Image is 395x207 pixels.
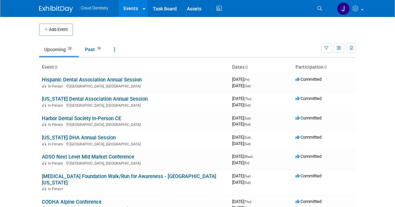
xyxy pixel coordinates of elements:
[244,116,251,120] span: (Sat)
[250,77,251,82] span: -
[48,103,65,108] span: In-Person
[244,174,251,178] span: (Sat)
[232,122,251,127] span: [DATE]
[323,64,327,70] a: Sort by Participation Type
[337,2,350,15] img: Jessica Estrada
[42,199,102,205] a: CODHA Alpine Conference
[244,136,251,139] span: (Sat)
[42,154,134,160] a: ADSO Next Level Mid Market Conference
[42,161,46,165] img: In-Person Event
[244,78,249,81] span: (Fri)
[244,155,253,159] span: (Wed)
[39,6,73,12] img: ExhibitDay
[232,96,253,101] span: [DATE]
[42,96,148,102] a: [US_STATE] Dental Association Annual Session
[244,123,251,126] span: (Sat)
[295,77,321,82] span: Committed
[232,154,255,159] span: [DATE]
[229,62,293,73] th: Dates
[42,141,227,146] div: [GEOGRAPHIC_DATA], [GEOGRAPHIC_DATA]
[232,141,251,146] span: [DATE]
[252,135,253,140] span: -
[232,173,253,178] span: [DATE]
[244,200,251,204] span: (Thu)
[81,6,108,10] span: Cloud Dentistry
[48,84,65,89] span: In-Person
[232,135,253,140] span: [DATE]
[42,103,46,107] img: In-Person Event
[42,187,46,190] img: In-Person Event
[244,97,251,101] span: (Thu)
[293,62,356,73] th: Participation
[42,102,227,108] div: [GEOGRAPHIC_DATA], [GEOGRAPHIC_DATA]
[244,181,251,184] span: (Sat)
[295,173,321,178] span: Committed
[244,161,249,165] span: (Fri)
[232,160,249,165] span: [DATE]
[42,142,46,145] img: In-Person Event
[42,122,227,127] div: [GEOGRAPHIC_DATA], [GEOGRAPHIC_DATA]
[252,199,253,204] span: -
[245,64,248,70] a: Sort by Start Date
[244,103,251,107] span: (Sat)
[54,64,57,70] a: Sort by Event Name
[232,180,251,185] span: [DATE]
[252,173,253,178] span: -
[232,115,253,120] span: [DATE]
[252,96,253,101] span: -
[295,199,321,204] span: Committed
[39,43,79,56] a: Upcoming22
[42,123,46,126] img: In-Person Event
[244,142,251,146] span: (Sat)
[295,96,321,101] span: Committed
[232,102,251,107] span: [DATE]
[39,62,229,73] th: Event
[48,142,65,146] span: In-Person
[42,83,227,89] div: [GEOGRAPHIC_DATA], [GEOGRAPHIC_DATA]
[48,187,65,191] span: In-Person
[252,115,253,120] span: -
[42,173,216,186] a: [MEDICAL_DATA] Foundation Walk/Run for Awareness - [GEOGRAPHIC_DATA][US_STATE]
[39,24,73,36] button: Add Event
[48,123,65,127] span: In-Person
[42,84,46,88] img: In-Person Event
[232,199,253,204] span: [DATE]
[66,46,74,51] span: 22
[232,77,251,82] span: [DATE]
[295,115,321,120] span: Committed
[42,135,116,141] a: [US_STATE] DHA Annual Session
[80,43,108,56] a: Past19
[48,161,65,166] span: In-Person
[42,160,227,166] div: [GEOGRAPHIC_DATA], [GEOGRAPHIC_DATA]
[254,154,255,159] span: -
[295,135,321,140] span: Committed
[42,115,121,122] a: Harbor Dental Society In-Person CE
[295,154,321,159] span: Committed
[42,77,142,83] a: Hispanic Dental Association Annual Session
[95,46,103,51] span: 19
[244,84,251,88] span: (Sat)
[232,83,251,88] span: [DATE]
